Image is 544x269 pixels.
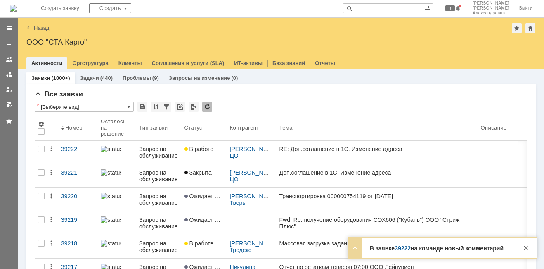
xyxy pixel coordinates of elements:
[512,23,522,33] div: Добавить в избранное
[2,98,16,111] a: Мои согласования
[161,102,171,112] div: Фильтрация...
[97,141,136,164] a: statusbar-100 (1).png
[370,245,504,252] strong: В заявке на команде новый комментарий
[169,75,230,81] a: Запросы на изменение
[89,3,131,13] div: Создать
[279,193,474,199] div: Транспортировка 000000754119 от [DATE]
[58,211,97,235] a: 39219
[445,5,455,11] span: 10
[227,115,276,141] th: Контрагент
[48,169,54,176] div: Действия
[58,235,97,258] a: 39218
[101,240,121,247] img: statusbar-100 (1).png
[51,75,70,81] div: (1000+)
[184,125,203,131] div: Статус
[136,164,181,187] a: Запрос на обслуживание
[350,243,360,253] div: Развернуть
[97,164,136,187] a: statusbar-100 (1).png
[31,60,62,66] a: Активности
[139,146,178,159] div: Запрос на обслуживание
[234,60,263,66] a: ИТ-активы
[139,240,178,253] div: Запрос на обслуживание
[35,90,83,98] span: Все заявки
[395,245,411,252] a: 39222
[230,199,246,206] a: Тверь
[473,6,509,11] span: [PERSON_NAME]
[139,125,168,131] div: Тип заявки
[181,141,227,164] a: В работе
[230,240,341,253] a: [GEOGRAPHIC_DATA] Тродекс
[184,216,266,223] span: Ожидает ответа контрагента
[61,193,94,199] div: 39220
[424,4,433,12] span: Расширенный поиск
[189,102,199,112] div: Экспорт списка
[61,146,94,152] div: 39222
[97,211,136,235] a: statusbar-100 (1).png
[2,38,16,51] a: Создать заявку
[276,235,478,258] a: Массовая загрузка заданий для Тандера. Номер партии
[101,146,121,152] img: statusbar-100 (1).png
[279,146,474,152] div: RE: Доп.соглашение в 1С. Изменение адреса
[136,235,181,258] a: Запрос на обслуживание
[230,169,277,176] a: [PERSON_NAME]
[521,243,531,253] div: Закрыть
[230,193,273,206] div: /
[230,193,277,199] a: [PERSON_NAME]
[202,102,212,112] div: Обновлять список
[279,216,474,230] div: Fwd: Re: получение оборудования СОХ606 ("Кубань") ООО "Стриж Плюс"
[230,146,341,159] a: [GEOGRAPHIC_DATA] ЦО
[10,5,17,12] img: logo
[151,102,161,112] div: Сортировка...
[230,240,277,247] a: [PERSON_NAME]
[72,60,108,66] a: Оргструктура
[230,169,273,183] div: /
[100,75,113,81] div: (440)
[230,240,273,253] div: /
[97,115,136,141] th: Осталось на решение
[61,240,94,247] div: 39218
[276,164,478,187] a: Доп.соглашение в 1С. Изменение адреса
[65,125,83,131] div: Номер
[276,211,478,235] a: Fwd: Re: получение оборудования СОХ606 ("Кубань") ООО "Стриж Плюс"
[230,146,277,152] a: [PERSON_NAME]
[48,193,54,199] div: Действия
[34,25,49,31] a: Назад
[136,211,181,235] a: Запрос на обслуживание
[181,211,227,235] a: Ожидает ответа контрагента
[137,102,147,112] div: Сохранить вид
[136,141,181,164] a: Запрос на обслуживание
[123,75,151,81] a: Проблемы
[48,216,54,223] div: Действия
[272,60,305,66] a: База знаний
[279,125,293,131] div: Тема
[184,240,213,247] span: В работе
[473,1,509,6] span: [PERSON_NAME]
[181,164,227,187] a: Закрыта
[38,121,45,127] span: Настройки
[276,188,478,211] a: Транспортировка 000000754119 от [DATE]
[315,60,335,66] a: Отчеты
[101,193,121,199] img: statusbar-100 (1).png
[101,169,121,176] img: statusbar-100 (1).png
[184,169,212,176] span: Закрыта
[139,193,178,206] div: Запрос на обслуживание
[58,141,97,164] a: 39222
[97,188,136,211] a: statusbar-100 (1).png
[58,188,97,211] a: 39220
[175,102,185,112] div: Скопировать ссылку на список
[48,240,54,247] div: Действия
[58,115,97,141] th: Номер
[2,53,16,66] a: Заявки на командах
[481,125,507,131] div: Описание
[97,235,136,258] a: statusbar-100 (1).png
[279,169,474,176] div: Доп.соглашение в 1С. Изменение адреса
[139,169,178,183] div: Запрос на обслуживание
[152,60,225,66] a: Соглашения и услуги (SLA)
[48,146,54,152] div: Действия
[26,38,536,46] div: ООО "СТА Карго"
[152,75,159,81] div: (9)
[80,75,99,81] a: Задачи
[139,216,178,230] div: Запрос на обслуживание
[10,5,17,12] a: Перейти на домашнюю страницу
[37,103,39,109] div: Настройки списка отличаются от сохраненных в виде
